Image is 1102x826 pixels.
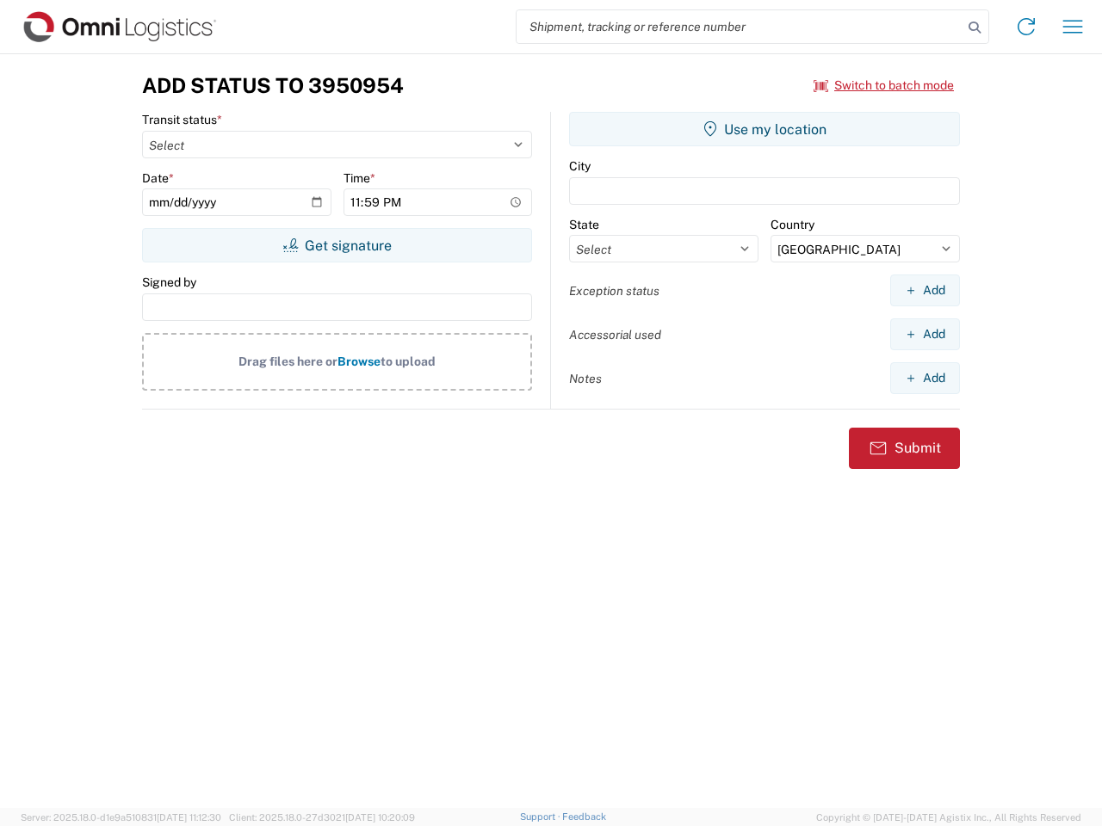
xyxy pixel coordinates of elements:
span: [DATE] 11:12:30 [157,812,221,823]
span: Server: 2025.18.0-d1e9a510831 [21,812,221,823]
label: Notes [569,371,602,386]
label: Accessorial used [569,327,661,342]
button: Add [890,274,960,306]
label: Time [344,170,375,186]
span: [DATE] 10:20:09 [345,812,415,823]
a: Support [520,811,563,822]
span: Browse [337,354,381,368]
label: City [569,158,591,174]
button: Switch to batch mode [814,71,954,100]
button: Get signature [142,228,532,262]
h3: Add Status to 3950954 [142,73,404,98]
label: Transit status [142,112,222,127]
span: Client: 2025.18.0-27d3021 [229,812,415,823]
input: Shipment, tracking or reference number [517,10,963,43]
span: Copyright © [DATE]-[DATE] Agistix Inc., All Rights Reserved [816,810,1081,825]
label: Date [142,170,174,186]
label: Country [771,217,814,232]
button: Use my location [569,112,960,146]
button: Add [890,318,960,350]
label: Exception status [569,283,659,299]
span: to upload [381,354,436,368]
button: Submit [849,428,960,469]
button: Add [890,362,960,394]
span: Drag files here or [238,354,337,368]
label: Signed by [142,274,196,290]
label: State [569,217,599,232]
a: Feedback [562,811,606,822]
